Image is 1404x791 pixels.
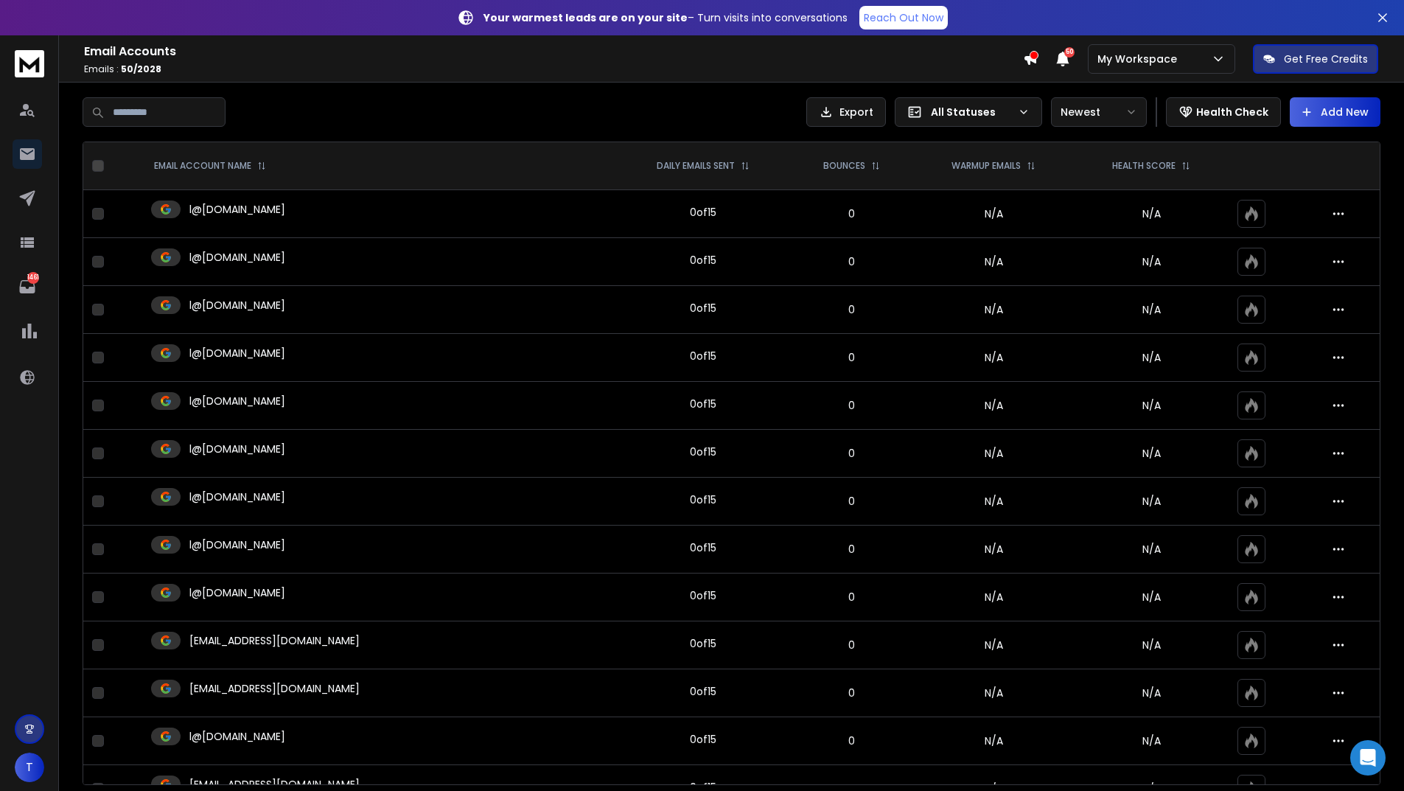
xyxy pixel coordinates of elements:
[1284,52,1368,66] p: Get Free Credits
[1064,47,1075,58] span: 50
[690,205,716,220] div: 0 of 15
[1083,254,1219,269] p: N/A
[15,753,44,782] button: T
[1166,97,1281,127] button: Health Check
[1083,206,1219,221] p: N/A
[912,669,1075,717] td: N/A
[15,50,44,77] img: logo
[1253,44,1378,74] button: Get Free Credits
[912,717,1075,765] td: N/A
[800,638,904,652] p: 0
[690,492,716,507] div: 0 of 15
[189,250,285,265] p: l@[DOMAIN_NAME]
[690,301,716,316] div: 0 of 15
[800,542,904,557] p: 0
[1083,494,1219,509] p: N/A
[912,190,1075,238] td: N/A
[189,585,285,600] p: l@[DOMAIN_NAME]
[912,238,1075,286] td: N/A
[1196,105,1268,119] p: Health Check
[483,10,848,25] p: – Turn visits into conversations
[912,478,1075,526] td: N/A
[189,537,285,552] p: l@[DOMAIN_NAME]
[800,686,904,700] p: 0
[657,160,735,172] p: DAILY EMAILS SENT
[859,6,948,29] a: Reach Out Now
[84,63,1023,75] p: Emails :
[690,349,716,363] div: 0 of 15
[912,382,1075,430] td: N/A
[154,160,266,172] div: EMAIL ACCOUNT NAME
[690,253,716,268] div: 0 of 15
[823,160,865,172] p: BOUNCES
[864,10,943,25] p: Reach Out Now
[483,10,688,25] strong: Your warmest leads are on your site
[1083,733,1219,748] p: N/A
[912,334,1075,382] td: N/A
[912,430,1075,478] td: N/A
[1083,686,1219,700] p: N/A
[189,729,285,744] p: l@[DOMAIN_NAME]
[690,636,716,651] div: 0 of 15
[800,446,904,461] p: 0
[1083,446,1219,461] p: N/A
[912,286,1075,334] td: N/A
[189,298,285,313] p: l@[DOMAIN_NAME]
[189,489,285,504] p: l@[DOMAIN_NAME]
[1083,542,1219,557] p: N/A
[690,540,716,555] div: 0 of 15
[84,43,1023,60] h1: Email Accounts
[1350,740,1386,776] div: Open Intercom Messenger
[1083,398,1219,413] p: N/A
[1083,590,1219,604] p: N/A
[189,202,285,217] p: l@[DOMAIN_NAME]
[13,272,42,302] a: 1461
[121,63,161,75] span: 50 / 2028
[951,160,1021,172] p: WARMUP EMAILS
[690,732,716,747] div: 0 of 15
[189,633,360,648] p: [EMAIL_ADDRESS][DOMAIN_NAME]
[189,681,360,696] p: [EMAIL_ADDRESS][DOMAIN_NAME]
[800,254,904,269] p: 0
[912,574,1075,621] td: N/A
[912,526,1075,574] td: N/A
[27,272,39,284] p: 1461
[800,302,904,317] p: 0
[1083,350,1219,365] p: N/A
[931,105,1012,119] p: All Statuses
[189,442,285,456] p: l@[DOMAIN_NAME]
[800,350,904,365] p: 0
[806,97,886,127] button: Export
[800,733,904,748] p: 0
[690,397,716,411] div: 0 of 15
[189,346,285,360] p: l@[DOMAIN_NAME]
[690,684,716,699] div: 0 of 15
[800,206,904,221] p: 0
[1112,160,1176,172] p: HEALTH SCORE
[189,394,285,408] p: l@[DOMAIN_NAME]
[690,445,716,459] div: 0 of 15
[800,590,904,604] p: 0
[800,398,904,413] p: 0
[1097,52,1183,66] p: My Workspace
[1051,97,1147,127] button: Newest
[1290,97,1380,127] button: Add New
[800,494,904,509] p: 0
[690,588,716,603] div: 0 of 15
[1083,638,1219,652] p: N/A
[912,621,1075,669] td: N/A
[1083,302,1219,317] p: N/A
